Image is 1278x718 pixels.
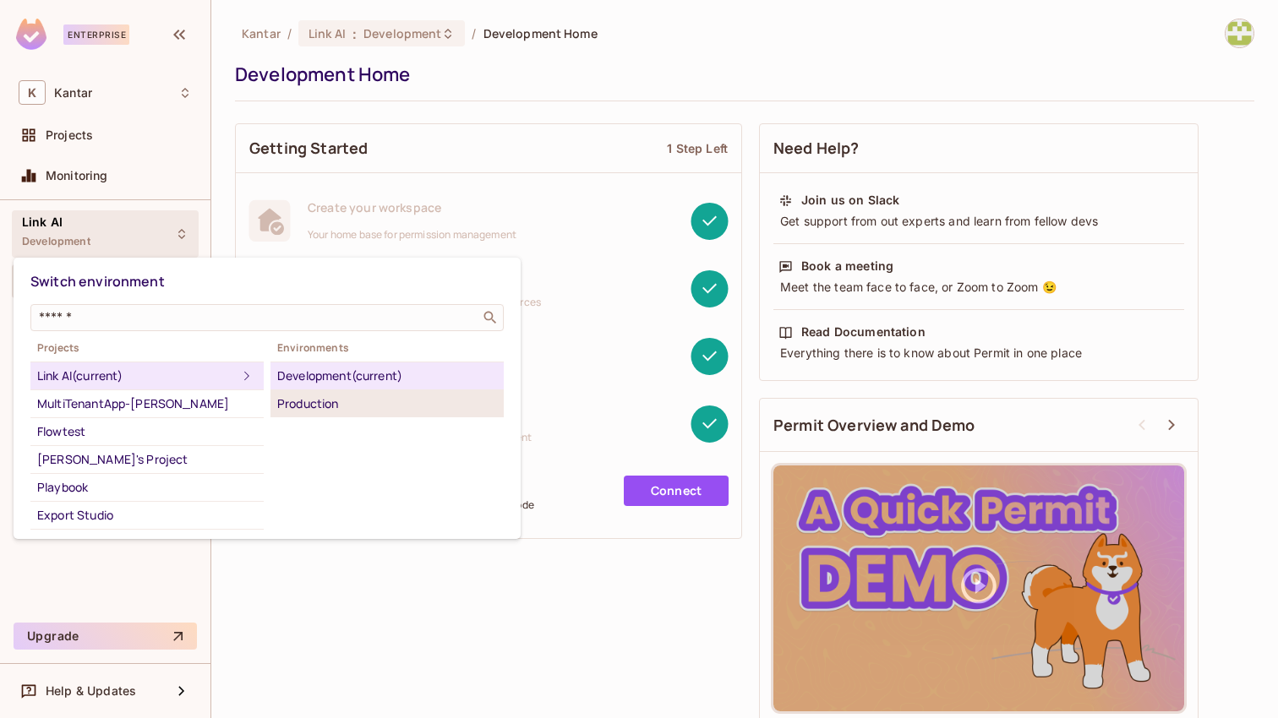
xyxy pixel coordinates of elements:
div: [PERSON_NAME]'s Project [37,449,257,470]
div: Production [277,394,497,414]
span: Environments [270,341,504,355]
div: Playbook [37,477,257,498]
div: Development (current) [277,366,497,386]
div: Export Studio [37,505,257,525]
div: MultiTenantApp-[PERSON_NAME] [37,394,257,414]
span: Projects [30,341,264,355]
div: Link AI (current) [37,366,237,386]
span: Switch environment [30,272,165,291]
div: Flowtest [37,422,257,442]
